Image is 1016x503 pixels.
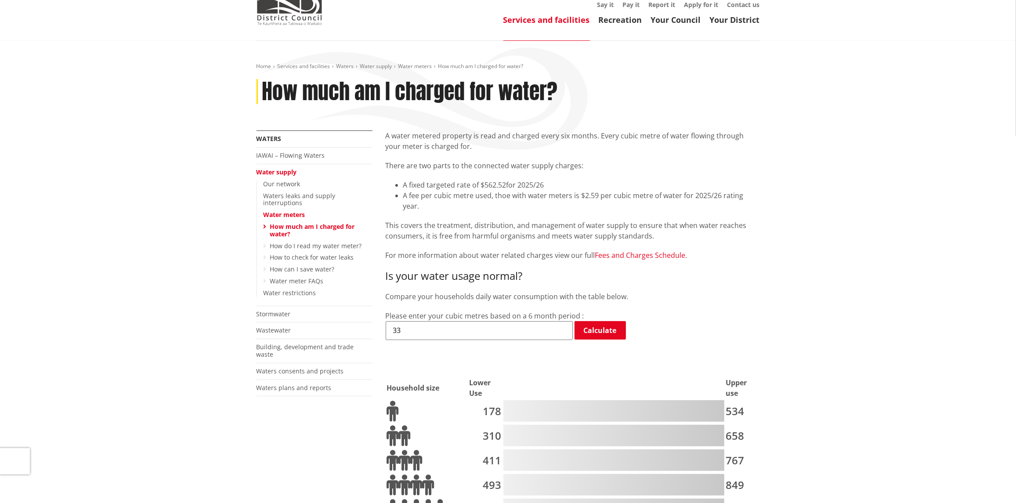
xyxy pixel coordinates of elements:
[264,210,305,219] a: Water meters
[726,424,759,448] td: 658
[726,474,759,497] td: 849
[264,180,300,188] a: Our network
[270,222,355,238] a: How much am I charged for water?
[469,400,502,423] td: 178
[270,277,324,285] a: Water meter FAQs
[270,242,362,250] a: How do I read my water meter?
[386,220,760,241] p: This covers the treatment, distribution, and management of water supply to ensure that when water...
[278,62,330,70] a: Services and facilities
[257,151,325,159] a: IAWAI – Flowing Waters
[398,62,432,70] a: Water meters
[264,289,316,297] a: Water restrictions
[386,250,760,261] p: For more information about water related charges view our full .
[726,377,759,399] th: Upper use
[727,0,760,9] a: Contact us
[257,134,282,143] a: Waters
[469,424,502,448] td: 310
[597,0,614,9] a: Say it
[503,14,590,25] a: Services and facilities
[595,250,686,260] a: Fees and Charges Schedule
[386,311,584,321] label: Please enter your cubic metres based on a 6 month period :
[257,62,271,70] a: Home
[257,168,297,176] a: Water supply
[726,400,759,423] td: 534
[469,449,502,473] td: 411
[684,0,719,9] a: Apply for it
[264,192,336,207] a: Waters leaks and supply interruptions
[270,253,354,261] a: How to check for water leaks
[386,291,760,302] p: Compare your households daily water consumption with the table below.
[710,14,760,25] a: Your District
[599,14,642,25] a: Recreation
[651,14,701,25] a: Your Council
[386,160,760,171] p: There are two parts to the connected water supply charges:
[257,384,332,392] a: Waters plans and reports
[649,0,676,9] a: Report it
[336,62,354,70] a: Waters
[360,62,392,70] a: Water supply
[257,63,760,70] nav: breadcrumb
[257,343,354,358] a: Building, development and trade waste
[469,474,502,497] td: 493
[386,130,760,152] p: A water metered property is read and charged every six months. Every cubic metre of water flowing...
[976,466,1007,498] iframe: Messenger Launcher
[257,310,291,318] a: Stormwater
[469,377,502,399] th: Lower Use
[506,180,544,190] span: for 2025/26
[623,0,640,9] a: Pay it
[403,190,760,211] li: A fee per cubic metre used, thoe with water meters is $2.59 per cubic metre of water for 2025/26 ...
[257,326,291,334] a: Wastewater
[438,62,524,70] span: How much am I charged for water?
[270,265,335,273] a: How can I save water?
[575,321,626,340] a: Calculate
[262,79,558,105] h1: How much am I charged for water?
[403,180,506,190] span: A fixed targeted rate of $562.52
[726,449,759,473] td: 767
[387,377,468,399] th: Household size
[386,270,760,282] h3: Is your water usage normal?
[257,367,344,375] a: Waters consents and projects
